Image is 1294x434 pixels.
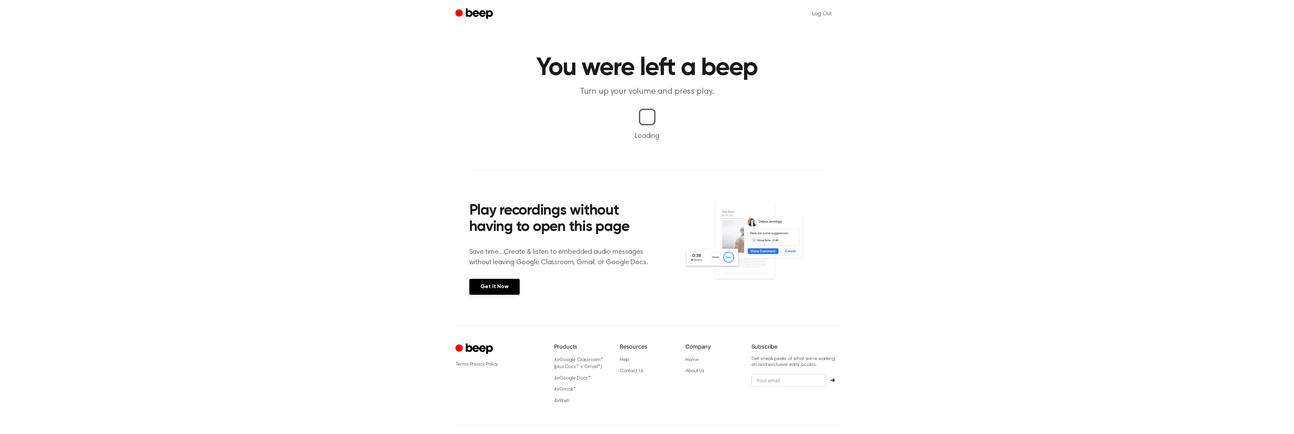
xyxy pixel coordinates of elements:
[554,399,569,403] a: forWeb
[455,362,469,367] a: Terms
[470,362,498,367] a: Privacy Policy
[469,247,657,268] p: Save time....Create & listen to embedded audio messages without leaving Google Classroom, Gmail, ...
[805,6,839,22] a: Log Out
[514,86,781,98] p: Turn up your volume and press play.
[469,56,825,81] h1: You were left a beep
[455,342,495,356] a: Cruip
[554,387,576,392] a: forGmail™
[685,358,698,362] a: Home
[620,369,644,374] a: Contact Us
[554,342,609,351] h6: Products
[469,203,657,236] h2: Play recordings without having to open this page
[685,342,740,351] h6: Company
[751,374,826,387] input: Your email
[455,7,495,21] a: Beep
[751,356,839,368] p: Get sneak peeks of what we’re working on and exclusive early access.
[554,376,560,381] i: for
[469,279,520,295] a: Get It Now
[826,378,839,382] button: Subscribe
[8,131,1286,141] p: Loading
[455,361,543,368] div: ·
[554,376,591,381] a: forGoogle Docs™
[620,358,629,362] a: Help
[554,399,560,403] i: for
[684,201,825,294] img: Voice Comments on Docs and Recording Widget
[554,358,603,370] a: forGoogle Classroom™ (plus Docs™ + Gmail™)
[620,342,674,351] h6: Resources
[685,369,704,374] a: About Us
[554,387,560,392] i: for
[751,342,839,351] h6: Subscribe
[554,358,560,362] i: for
